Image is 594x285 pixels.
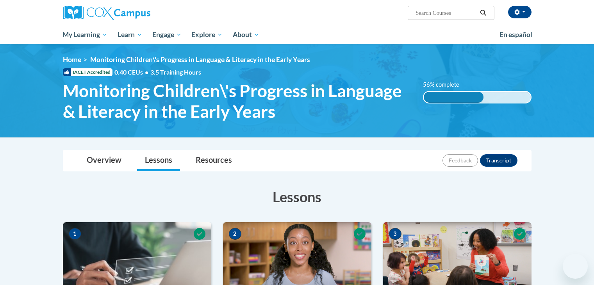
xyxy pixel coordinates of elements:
[508,6,532,18] button: Account Settings
[63,55,81,64] a: Home
[58,26,113,44] a: My Learning
[477,8,489,18] button: Search
[563,254,588,279] iframe: Button to launch messaging window
[191,30,223,39] span: Explore
[499,30,532,39] span: En español
[137,150,180,171] a: Lessons
[63,6,211,20] a: Cox Campus
[63,6,150,20] img: Cox Campus
[150,68,201,76] span: 3.5 Training Hours
[415,8,477,18] input: Search Courses
[147,26,187,44] a: Engage
[112,26,147,44] a: Learn
[480,154,517,167] button: Transcript
[63,80,412,122] span: Monitoring Children\'s Progress in Language & Literacy in the Early Years
[424,92,483,103] div: 56% complete
[188,150,240,171] a: Resources
[389,228,401,240] span: 3
[442,154,478,167] button: Feedback
[233,30,259,39] span: About
[69,228,81,240] span: 1
[423,80,468,89] label: 56% complete
[494,27,537,43] a: En español
[90,55,310,64] span: Monitoring Children\'s Progress in Language & Literacy in the Early Years
[118,30,142,39] span: Learn
[62,30,107,39] span: My Learning
[228,26,264,44] a: About
[152,30,182,39] span: Engage
[145,68,148,76] span: •
[63,68,112,76] span: IACET Accredited
[114,68,150,77] span: 0.40 CEUs
[186,26,228,44] a: Explore
[63,187,532,207] h3: Lessons
[51,26,543,44] div: Main menu
[79,150,129,171] a: Overview
[229,228,241,240] span: 2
